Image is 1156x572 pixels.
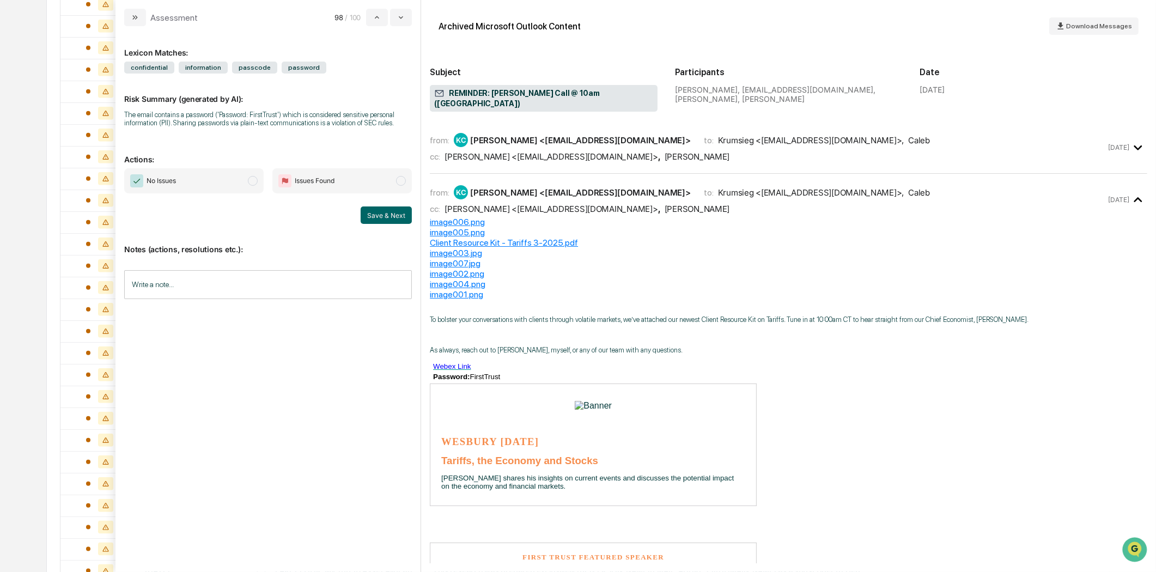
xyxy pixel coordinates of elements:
[470,187,691,198] div: [PERSON_NAME] <[EMAIL_ADDRESS][DOMAIN_NAME]>
[454,185,468,199] div: KC
[1108,196,1129,204] time: Wednesday, April 9, 2025 at 8:26:06 AM
[430,151,440,162] span: cc:
[28,50,180,61] input: Clear
[232,62,277,74] span: passcode
[575,401,612,411] img: Banner
[124,62,174,74] span: confidential
[90,137,135,148] span: Attestations
[75,133,139,153] a: 🗄️Attestations
[430,279,1147,289] div: image004.png
[150,13,198,23] div: Assessment
[433,373,470,381] b: Password:
[295,175,334,186] span: Issues Found
[445,151,660,162] span: ,
[908,187,930,198] div: Caleb
[445,204,658,214] div: [PERSON_NAME] <[EMAIL_ADDRESS][DOMAIN_NAME]>
[37,94,138,103] div: We're available if you need us!
[37,83,179,94] div: Start new chat
[11,159,20,168] div: 🔎
[345,13,364,22] span: / 100
[430,187,449,198] span: from:
[22,137,70,148] span: Preclearance
[124,232,412,254] p: Notes (actions, resolutions etc.):
[433,362,471,370] a: Webex Link
[430,227,1147,238] div: image005.png
[665,151,730,162] div: [PERSON_NAME]
[430,248,1147,258] div: image003.jpg
[718,187,904,198] div: Krumsieg <[EMAIL_ADDRESS][DOMAIN_NAME]> ,
[278,174,291,187] img: Flag
[430,289,1147,300] div: image001.png
[470,135,691,145] div: [PERSON_NAME] <[EMAIL_ADDRESS][DOMAIN_NAME]>
[1108,143,1129,151] time: Wednesday, April 9, 2025 at 8:25:49 AM
[11,138,20,147] div: 🖐️
[430,315,1147,324] p: To bolster your conversations with clients through volatile markets, we’ve attached our newest Cl...
[11,23,198,40] p: How can we help?
[675,67,903,77] h2: Participants
[361,206,412,224] button: Save & Next
[430,238,1147,248] div: Client Resource Kit - Tariffs 3-2025.pdf
[124,35,412,57] div: Lexicon Matches:
[434,88,653,109] span: REMINDER: [PERSON_NAME] Call @ 10am ([GEOGRAPHIC_DATA])
[718,135,904,145] div: Krumsieg <[EMAIL_ADDRESS][DOMAIN_NAME]> ,
[124,111,412,127] div: The email contains a password ('Password: FirstTrust') which is considered sensitive personal inf...
[430,67,658,77] h2: Subject
[920,85,945,94] div: [DATE]
[704,187,714,198] span: to:
[130,174,143,187] img: Checkmark
[908,135,930,145] div: Caleb
[124,81,412,104] p: Risk Summary (generated by AI):
[430,217,1147,227] div: image006.png
[1066,22,1132,30] span: Download Messages
[454,133,468,147] div: KC
[430,204,440,214] span: cc:
[441,455,598,466] span: Tariffs, the Economy and Stocks
[11,83,31,103] img: 1746055101610-c473b297-6a78-478c-a979-82029cc54cd1
[430,346,1147,354] p: As always, reach out to [PERSON_NAME], myself, or any of our team with any questions.
[282,62,326,74] span: password
[22,158,69,169] span: Data Lookup
[7,154,73,173] a: 🔎Data Lookup
[675,85,903,104] div: [PERSON_NAME], [EMAIL_ADDRESS][DOMAIN_NAME], [PERSON_NAME], [PERSON_NAME]
[7,133,75,153] a: 🖐️Preclearance
[147,175,176,186] span: No Issues
[522,553,664,561] span: FIRST TRUST FEATURED SPEAKER
[77,184,132,193] a: Powered byPylon
[665,204,730,214] div: [PERSON_NAME]
[704,135,714,145] span: to:
[185,87,198,100] button: Start new chat
[1121,536,1151,565] iframe: Open customer support
[439,21,581,32] div: Archived Microsoft Outlook Content
[445,204,660,214] span: ,
[124,142,412,164] p: Actions:
[441,474,734,490] span: [PERSON_NAME] shares his insights on current events and discusses the potential impact on the eco...
[430,258,1147,269] div: image007.jpg
[441,436,539,447] span: WESBURY [DATE]
[79,138,88,147] div: 🗄️
[430,135,449,145] span: from:
[1049,17,1139,35] button: Download Messages
[108,185,132,193] span: Pylon
[179,62,228,74] span: information
[445,151,658,162] div: [PERSON_NAME] <[EMAIL_ADDRESS][DOMAIN_NAME]>
[920,67,1147,77] h2: Date
[433,373,500,381] span: FirstTrust
[334,13,343,22] span: 98
[430,269,1147,279] div: image002.png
